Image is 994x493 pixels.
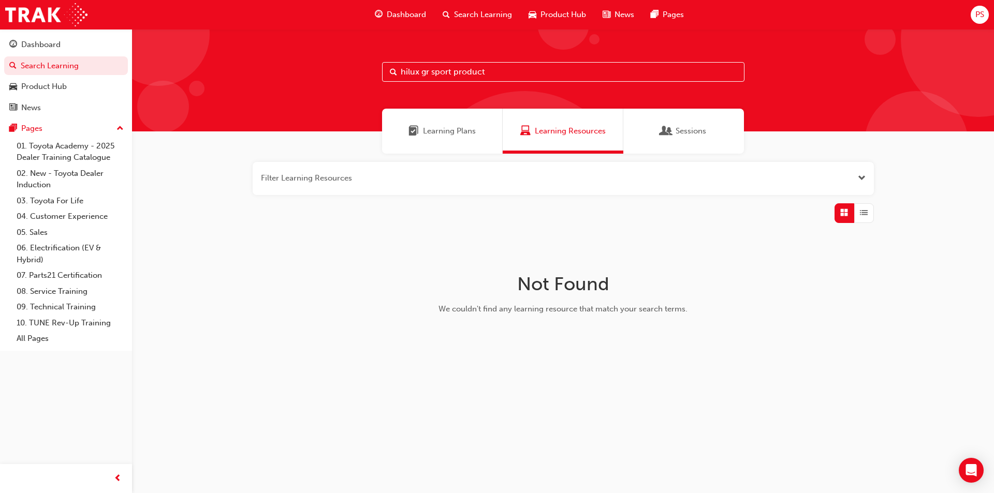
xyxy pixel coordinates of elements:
div: Dashboard [21,39,61,51]
div: Pages [21,123,42,135]
span: Learning Plans [423,125,476,137]
a: 10. TUNE Rev-Up Training [12,315,128,331]
button: DashboardSearch LearningProduct HubNews [4,33,128,119]
button: Open the filter [858,172,866,184]
span: prev-icon [114,472,122,485]
input: Search... [382,62,744,82]
span: Sessions [676,125,706,137]
span: News [615,9,634,21]
img: Trak [5,3,87,26]
span: Pages [663,9,684,21]
a: 04. Customer Experience [12,208,128,225]
span: car-icon [9,82,17,92]
a: Search Learning [4,56,128,76]
a: 01. Toyota Academy - 2025 Dealer Training Catalogue [12,138,128,166]
button: Pages [4,119,128,138]
a: 06. Electrification (EV & Hybrid) [12,240,128,267]
a: 03. Toyota For Life [12,193,128,209]
span: pages-icon [9,124,17,133]
span: Learning Plans [408,125,419,137]
a: Product Hub [4,77,128,96]
a: Learning ResourcesLearning Resources [503,109,623,154]
span: Product Hub [540,9,586,21]
span: Search [390,66,397,78]
span: pages-icon [651,8,659,21]
a: Dashboard [4,35,128,54]
a: 08. Service Training [12,283,128,300]
span: up-icon [116,122,124,136]
a: SessionsSessions [623,109,744,154]
button: PS [971,6,989,24]
span: search-icon [443,8,450,21]
h1: Not Found [399,273,727,295]
span: Sessions [661,125,671,137]
a: news-iconNews [594,4,642,25]
span: news-icon [9,103,17,113]
span: List [860,207,868,219]
span: news-icon [603,8,610,21]
div: We couldn't find any learning resource that match your search terms. [399,303,727,315]
span: PS [975,9,984,21]
span: Learning Resources [520,125,531,137]
span: Search Learning [454,9,512,21]
span: Dashboard [387,9,426,21]
span: Grid [840,207,848,219]
a: search-iconSearch Learning [434,4,520,25]
div: News [21,102,41,114]
span: car-icon [529,8,536,21]
span: guage-icon [375,8,383,21]
a: 07. Parts21 Certification [12,267,128,283]
div: Product Hub [21,81,67,93]
a: car-iconProduct Hub [520,4,594,25]
a: guage-iconDashboard [367,4,434,25]
a: pages-iconPages [642,4,692,25]
span: guage-icon [9,40,17,50]
a: Learning PlansLearning Plans [382,109,503,154]
a: 05. Sales [12,225,128,241]
a: 09. Technical Training [12,299,128,315]
span: search-icon [9,62,17,71]
span: Learning Resources [535,125,606,137]
a: All Pages [12,331,128,347]
a: 02. New - Toyota Dealer Induction [12,166,128,193]
div: Open Intercom Messenger [959,458,984,483]
a: News [4,98,128,117]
